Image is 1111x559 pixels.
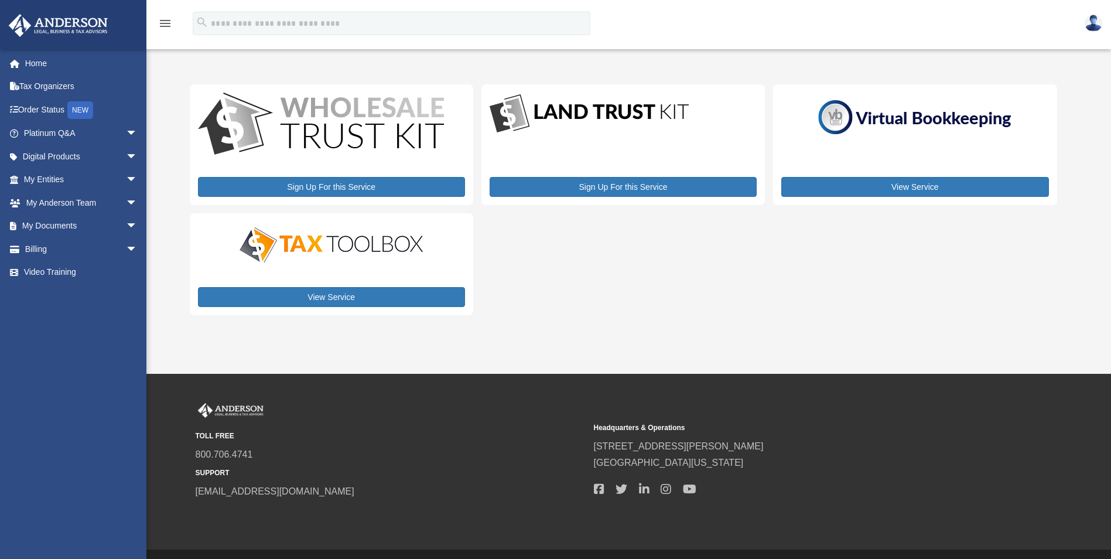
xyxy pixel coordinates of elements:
[196,430,586,442] small: TOLL FREE
[781,177,1048,197] a: View Service
[196,16,208,29] i: search
[8,168,155,192] a: My Entitiesarrow_drop_down
[8,214,155,238] a: My Documentsarrow_drop_down
[196,467,586,479] small: SUPPORT
[126,237,149,261] span: arrow_drop_down
[158,16,172,30] i: menu
[126,145,149,169] span: arrow_drop_down
[594,441,764,451] a: [STREET_ADDRESS][PERSON_NAME]
[126,122,149,146] span: arrow_drop_down
[8,145,149,168] a: Digital Productsarrow_drop_down
[198,287,465,307] a: View Service
[196,486,354,496] a: [EMAIL_ADDRESS][DOMAIN_NAME]
[5,14,111,37] img: Anderson Advisors Platinum Portal
[158,21,172,30] a: menu
[1085,15,1102,32] img: User Pic
[126,191,149,215] span: arrow_drop_down
[8,75,155,98] a: Tax Organizers
[594,458,744,468] a: [GEOGRAPHIC_DATA][US_STATE]
[8,98,155,122] a: Order StatusNEW
[8,52,155,75] a: Home
[67,101,93,119] div: NEW
[490,93,689,135] img: LandTrust_lgo-1.jpg
[198,93,444,158] img: WS-Trust-Kit-lgo-1.jpg
[198,177,465,197] a: Sign Up For this Service
[594,422,984,434] small: Headquarters & Operations
[8,261,155,284] a: Video Training
[196,449,253,459] a: 800.706.4741
[126,168,149,192] span: arrow_drop_down
[196,403,266,418] img: Anderson Advisors Platinum Portal
[126,214,149,238] span: arrow_drop_down
[8,122,155,145] a: Platinum Q&Aarrow_drop_down
[8,237,155,261] a: Billingarrow_drop_down
[8,191,155,214] a: My Anderson Teamarrow_drop_down
[490,177,757,197] a: Sign Up For this Service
